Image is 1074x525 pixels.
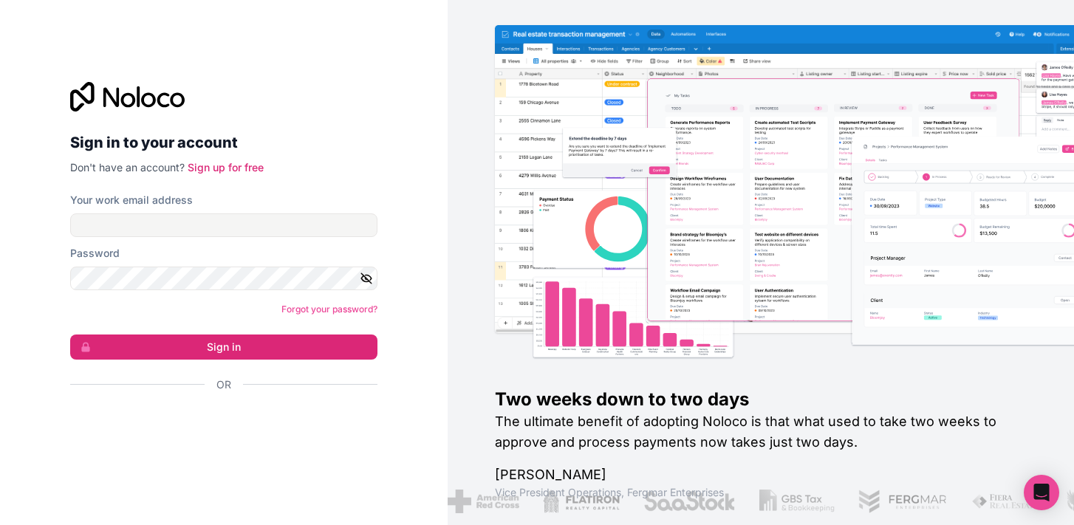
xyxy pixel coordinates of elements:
[849,490,940,513] img: /assets/fergmar-CudnrXN5.png
[70,334,377,360] button: Sign in
[281,303,377,315] a: Forgot your password?
[63,408,373,441] iframe: Sign in with Google Button
[1024,475,1059,510] div: Open Intercom Messenger
[495,411,1027,453] h2: The ultimate benefit of adopting Noloco is that what used to take two weeks to approve and proces...
[963,490,1033,513] img: /assets/fiera-fwj2N5v4.png
[70,246,120,261] label: Password
[70,267,377,290] input: Password
[70,213,377,237] input: Email address
[188,161,264,174] a: Sign up for free
[70,129,377,156] h2: Sign in to your account
[439,490,511,513] img: /assets/american-red-cross-BAupjrZR.png
[70,161,185,174] span: Don't have an account?
[495,485,1027,500] h1: Vice President Operations , Fergmar Enterprises
[216,377,231,392] span: Or
[70,193,193,207] label: Your work email address
[535,490,612,513] img: /assets/flatiron-C8eUkumj.png
[495,464,1027,485] h1: [PERSON_NAME]
[635,490,728,513] img: /assets/saastock-C6Zbiodz.png
[751,490,827,513] img: /assets/gbstax-C-GtDUiK.png
[495,388,1027,411] h1: Two weeks down to two days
